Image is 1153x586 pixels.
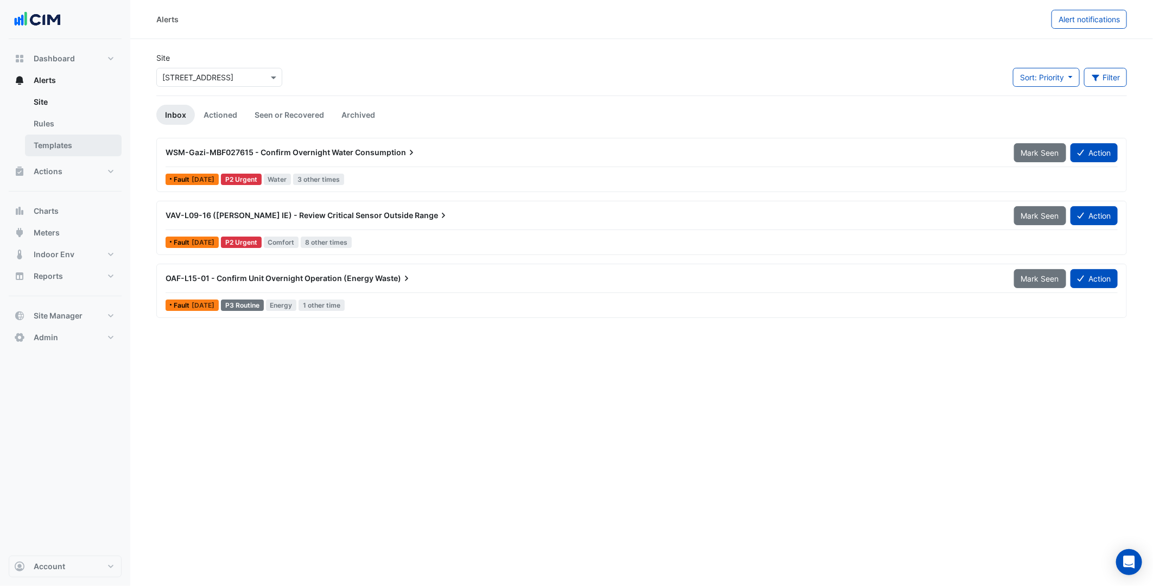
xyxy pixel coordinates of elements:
[166,148,353,157] span: WSM-Gazi-MBF027615 - Confirm Overnight Water
[166,211,413,220] span: VAV-L09-16 ([PERSON_NAME] IE) - Review Critical Sensor Outside
[293,174,344,185] span: 3 other times
[9,48,122,69] button: Dashboard
[415,210,449,221] span: Range
[34,166,62,177] span: Actions
[9,222,122,244] button: Meters
[156,14,179,25] div: Alerts
[9,556,122,577] button: Account
[34,206,59,216] span: Charts
[1021,211,1059,220] span: Mark Seen
[14,332,25,343] app-icon: Admin
[1014,143,1066,162] button: Mark Seen
[34,332,58,343] span: Admin
[301,237,352,248] span: 8 other times
[9,327,122,348] button: Admin
[9,265,122,287] button: Reports
[221,174,262,185] div: P2 Urgent
[375,273,412,284] span: Waste)
[34,249,74,260] span: Indoor Env
[174,239,192,246] span: Fault
[14,166,25,177] app-icon: Actions
[9,91,122,161] div: Alerts
[34,310,83,321] span: Site Manager
[14,310,25,321] app-icon: Site Manager
[9,244,122,265] button: Indoor Env
[14,227,25,238] app-icon: Meters
[1014,206,1066,225] button: Mark Seen
[34,75,56,86] span: Alerts
[192,175,214,183] span: Wed 01-Oct-2025 05:15 AEST
[1021,274,1059,283] span: Mark Seen
[156,105,195,125] a: Inbox
[34,227,60,238] span: Meters
[1070,206,1118,225] button: Action
[9,305,122,327] button: Site Manager
[9,161,122,182] button: Actions
[34,53,75,64] span: Dashboard
[9,69,122,91] button: Alerts
[299,300,345,311] span: 1 other time
[1070,143,1118,162] button: Action
[14,53,25,64] app-icon: Dashboard
[14,206,25,216] app-icon: Charts
[1013,68,1080,87] button: Sort: Priority
[1116,549,1142,575] div: Open Intercom Messenger
[9,200,122,222] button: Charts
[1014,269,1066,288] button: Mark Seen
[221,300,264,311] div: P3 Routine
[333,105,384,125] a: Archived
[25,113,122,135] a: Rules
[34,561,65,572] span: Account
[264,174,292,185] span: Water
[1059,15,1120,24] span: Alert notifications
[355,147,417,158] span: Consumption
[25,91,122,113] a: Site
[14,75,25,86] app-icon: Alerts
[25,135,122,156] a: Templates
[1021,148,1059,157] span: Mark Seen
[1020,73,1064,82] span: Sort: Priority
[174,176,192,183] span: Fault
[1051,10,1127,29] button: Alert notifications
[266,300,297,311] span: Energy
[14,271,25,282] app-icon: Reports
[192,301,214,309] span: Thu 11-Sep-2025 05:00 AEST
[13,9,62,30] img: Company Logo
[221,237,262,248] div: P2 Urgent
[1070,269,1118,288] button: Action
[264,237,299,248] span: Comfort
[174,302,192,309] span: Fault
[166,273,373,283] span: OAF-L15-01 - Confirm Unit Overnight Operation (Energy
[192,238,214,246] span: Tue 30-Sep-2025 09:00 AEST
[1084,68,1127,87] button: Filter
[195,105,246,125] a: Actioned
[14,249,25,260] app-icon: Indoor Env
[246,105,333,125] a: Seen or Recovered
[156,52,170,63] label: Site
[34,271,63,282] span: Reports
